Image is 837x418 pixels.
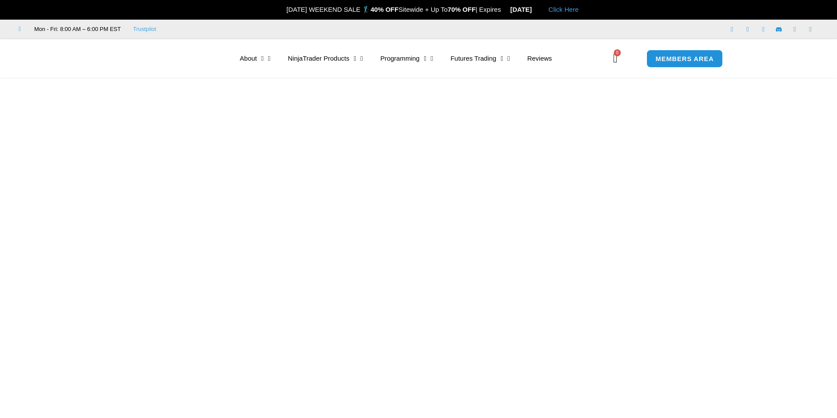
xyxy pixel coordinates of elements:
[32,24,121,34] span: Mon - Fri: 8:00 AM – 6:00 PM EST
[548,6,578,13] a: Click Here
[279,48,371,69] a: NinjaTrader Products
[646,50,723,68] a: MEMBERS AREA
[510,6,539,13] strong: [DATE]
[231,48,279,69] a: About
[371,48,442,69] a: Programming
[279,6,286,13] img: 🎉
[518,48,561,69] a: Reviews
[600,46,631,71] a: 0
[133,24,156,34] a: Trustpilot
[614,49,621,56] span: 0
[106,43,200,74] img: LogoAI | Affordable Indicators – NinjaTrader
[442,48,518,69] a: Futures Trading
[656,55,714,62] span: MEMBERS AREA
[277,6,510,13] span: [DATE] WEEKEND SALE 🏌️‍♂️ Sitewide + Up To | Expires
[231,48,610,69] nav: Menu
[448,6,476,13] strong: 70% OFF
[501,6,508,13] img: ⌛
[532,6,539,13] img: 🏭
[371,6,398,13] strong: 40% OFF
